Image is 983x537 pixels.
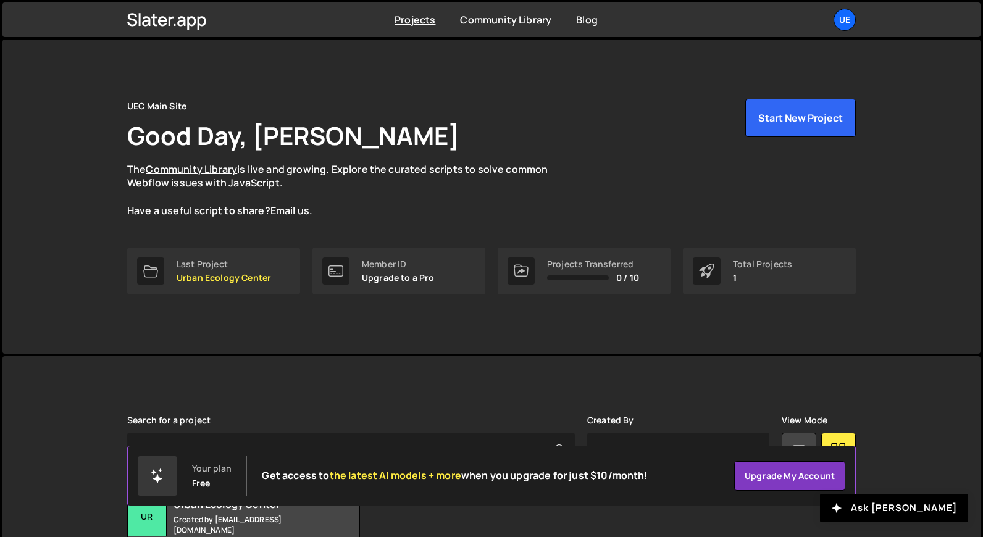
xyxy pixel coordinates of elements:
div: UEC Main Site [127,99,186,114]
label: View Mode [782,415,827,425]
input: Type your project... [127,433,575,467]
div: Ur [128,497,167,536]
a: Community Library [146,162,237,176]
h1: Good Day, [PERSON_NAME] [127,119,459,152]
a: Email us [270,204,309,217]
small: Created by [EMAIL_ADDRESS][DOMAIN_NAME] [174,514,322,535]
a: Projects [395,13,435,27]
button: Start New Project [745,99,856,137]
div: Member ID [362,259,435,269]
span: the latest AI models + more [330,468,461,482]
span: 0 / 10 [616,273,639,283]
a: Last Project Urban Ecology Center [127,248,300,294]
p: The is live and growing. Explore the curated scripts to solve common Webflow issues with JavaScri... [127,162,572,218]
a: Blog [576,13,598,27]
p: 1 [733,273,792,283]
label: Search for a project [127,415,211,425]
a: Upgrade my account [734,461,845,491]
div: Free [192,478,211,488]
div: Your plan [192,464,232,473]
p: Upgrade to a Pro [362,273,435,283]
div: Projects Transferred [547,259,639,269]
div: Total Projects [733,259,792,269]
a: Community Library [460,13,551,27]
a: UE [834,9,856,31]
h2: Get access to when you upgrade for just $10/month! [262,470,648,481]
label: Created By [587,415,634,425]
div: Last Project [177,259,271,269]
button: Ask [PERSON_NAME] [820,494,968,522]
p: Urban Ecology Center [177,273,271,283]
